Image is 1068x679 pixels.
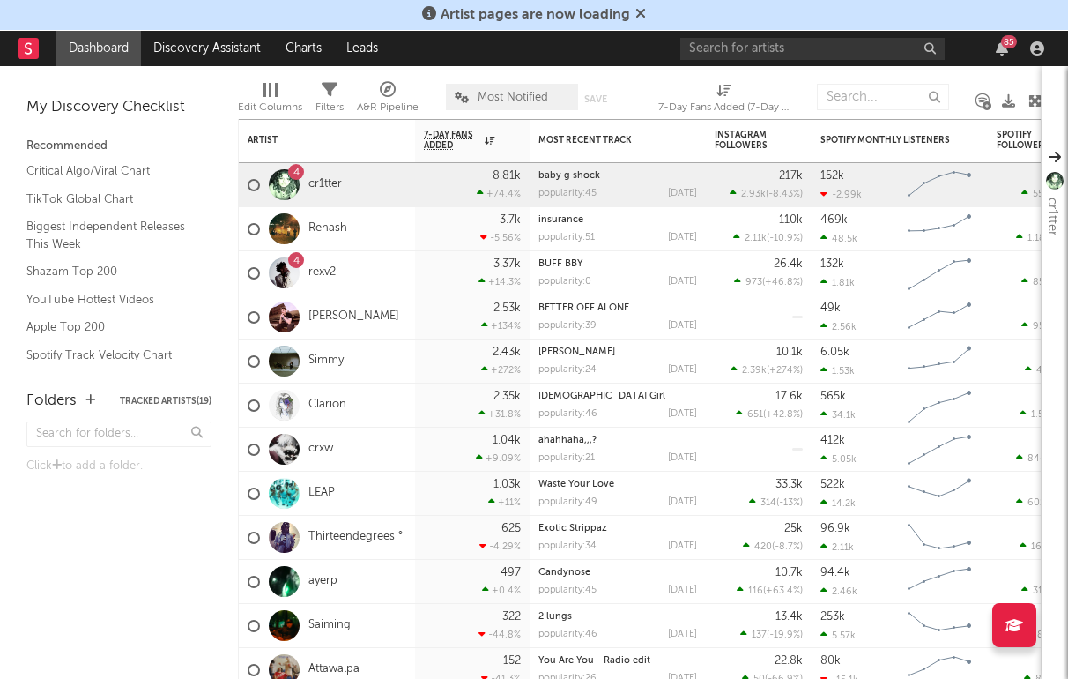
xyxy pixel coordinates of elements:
div: popularity: 34 [538,541,597,551]
span: 651 [747,410,763,420]
div: 497 [501,567,521,578]
a: Candynose [538,568,590,578]
svg: Chart title [900,516,979,560]
input: Search for folders... [26,422,211,447]
svg: Chart title [900,384,979,428]
a: Critical Algo/Viral Chart [26,161,194,181]
div: [DATE] [668,189,697,198]
svg: Chart title [900,604,979,648]
div: 8.81k [493,170,521,182]
a: Waste Your Love [538,480,614,489]
div: 13.4k [775,611,803,623]
svg: Chart title [900,207,979,251]
div: +134 % [481,320,521,332]
div: Click to add a folder. [26,456,211,477]
div: -44.8 % [478,629,521,640]
a: Attawalpa [308,662,360,677]
div: ( ) [736,408,803,420]
div: Edit Columns [238,75,302,126]
div: +9.09 % [476,452,521,464]
div: Edit Columns [238,97,302,118]
button: Save [584,94,607,104]
a: [PERSON_NAME] [308,310,399,325]
div: 94.4k [820,567,850,578]
div: A&R Pipeline [357,75,419,126]
a: Shazam Top 200 [26,262,194,281]
div: popularity: 46 [538,630,597,639]
a: Thirteendegrees ° [308,530,403,545]
div: BUFF BBY [538,259,697,269]
span: 973 [745,278,762,287]
div: popularity: 49 [538,497,597,507]
div: 7-Day Fans Added (7-Day Fans Added) [658,97,790,118]
span: 2.93k [741,190,766,199]
div: ahahhaha,,,? [538,436,697,445]
div: [DATE] [668,586,697,595]
div: [DATE] [668,277,697,287]
div: 2.46k [820,586,857,597]
div: 1.81k [820,277,855,288]
div: popularity: 0 [538,277,591,287]
span: +42.8 % [766,410,800,420]
div: Recommended [26,136,211,157]
span: 2.39k [742,366,767,376]
div: Spotify Monthly Listeners [820,135,953,145]
div: 26.4k [774,258,803,270]
div: popularity: 45 [538,586,597,595]
div: 469k [820,214,848,226]
button: 85 [996,41,1008,56]
div: +272 % [481,364,521,376]
div: Artist [248,135,380,145]
div: popularity: 21 [538,453,595,463]
div: insurance [538,215,697,225]
span: 314 [760,498,776,508]
div: +31.8 % [478,408,521,420]
div: 7-Day Fans Added (7-Day Fans Added) [658,75,790,126]
div: A&R Pipeline [357,97,419,118]
a: baby g shock [538,171,600,181]
div: ( ) [749,496,803,508]
span: -8.43 % [768,190,800,199]
div: 14.2k [820,497,856,509]
div: 152k [820,170,844,182]
a: cr1tter [308,177,342,192]
div: popularity: 51 [538,233,595,242]
div: +0.4 % [482,585,521,596]
a: ahahhaha,,,? [538,436,597,445]
a: [DEMOGRAPHIC_DATA] Girl [538,392,665,401]
a: YouTube Hottest Videos [26,290,194,310]
div: Waste Your Love [538,480,697,489]
div: [DATE] [668,541,697,551]
span: 1.18k [1027,234,1050,243]
div: My Discovery Checklist [26,97,211,118]
svg: Chart title [900,472,979,516]
svg: Chart title [900,339,979,384]
div: Filters [315,97,344,118]
div: 10.7k [775,567,803,578]
div: cr1tter [1042,198,1063,235]
a: You Are You - Radio edit [538,656,650,666]
div: popularity: 46 [538,409,597,419]
a: TikTok Global Chart [26,190,194,209]
div: 132k [820,258,844,270]
a: Biggest Independent Releases This Week [26,217,194,253]
div: -2.99k [820,189,862,200]
div: popularity: 45 [538,189,597,198]
div: ( ) [733,232,803,243]
div: 80k [820,655,841,667]
a: 2 lungs [538,612,572,622]
a: crxw [308,442,333,457]
div: Instagram Followers [715,130,776,151]
div: [DATE] [668,453,697,463]
div: Spotify Followers [997,130,1058,151]
div: +14.3 % [478,276,521,287]
a: Charts [273,31,334,66]
div: Most Recent Track [538,135,671,145]
div: 22.8k [775,655,803,667]
div: BETTER OFF ALONE [538,303,697,313]
div: American Girl [538,392,697,401]
div: TONY SOPRANO [538,347,697,357]
span: Dismiss [635,8,646,22]
span: Artist pages are now loading [441,8,630,22]
div: 49k [820,302,841,314]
